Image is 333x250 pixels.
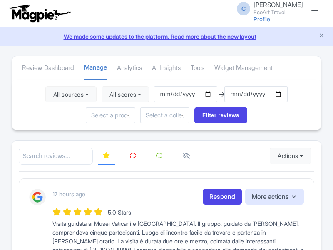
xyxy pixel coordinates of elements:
[253,10,303,15] small: EcoArt Travel
[91,112,129,119] input: Select a product
[318,31,325,41] button: Close announcement
[102,86,149,103] button: All scores
[194,107,247,123] input: Filter reviews
[232,2,303,15] a: C [PERSON_NAME] EcoArt Travel
[270,147,311,164] button: Actions
[29,189,46,205] img: Google Logo
[108,209,131,216] span: 5.0 Stars
[45,86,97,103] button: All sources
[146,112,184,119] input: Select a collection
[253,1,303,9] span: [PERSON_NAME]
[117,57,142,80] a: Analytics
[245,189,304,205] button: More actions
[52,190,85,198] p: 17 hours ago
[84,56,107,80] a: Manage
[237,2,250,15] span: C
[152,57,181,80] a: AI Insights
[7,4,72,22] img: logo-ab69f6fb50320c5b225c76a69d11143b.png
[19,147,93,165] input: Search reviews...
[253,15,270,22] a: Profile
[214,57,273,80] a: Widget Management
[203,189,242,205] a: Respond
[191,57,204,80] a: Tools
[22,57,74,80] a: Review Dashboard
[5,32,328,41] a: We made some updates to the platform. Read more about the new layout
